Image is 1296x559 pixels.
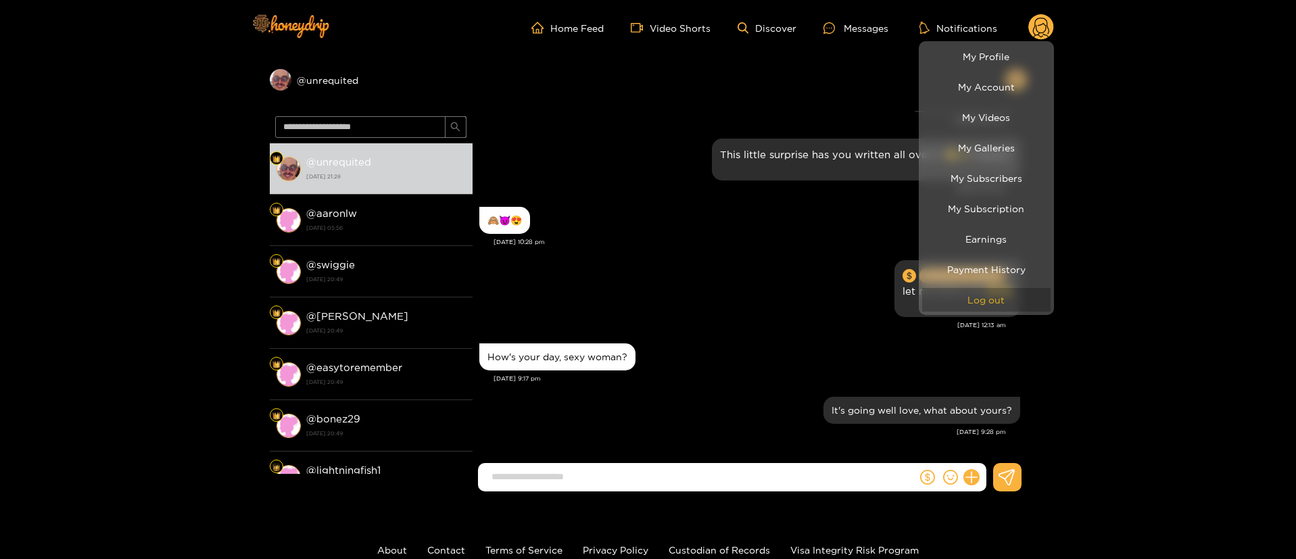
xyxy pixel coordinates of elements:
[922,136,1051,160] a: My Galleries
[922,45,1051,68] a: My Profile
[922,105,1051,129] a: My Videos
[922,258,1051,281] a: Payment History
[922,75,1051,99] a: My Account
[922,227,1051,251] a: Earnings
[922,197,1051,220] a: My Subscription
[922,166,1051,190] a: My Subscribers
[922,288,1051,312] button: Log out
